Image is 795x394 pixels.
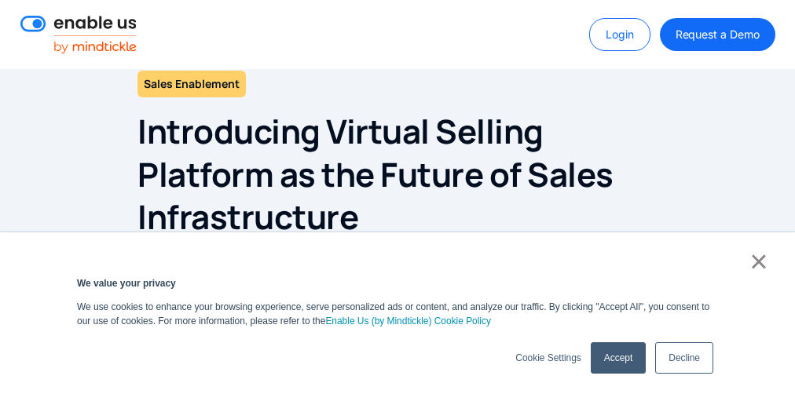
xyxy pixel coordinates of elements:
[655,342,713,374] a: Decline
[591,342,646,374] a: Accept
[589,18,650,51] a: Login
[137,71,246,97] h2: Sales Enablement
[515,351,581,365] a: Cookie Settings
[77,300,718,328] p: We use cookies to enhance your browsing experience, serve personalized ads or content, and analyz...
[137,110,657,239] h1: Introducing Virtual Selling Platform as the Future of Sales Infrastructure
[325,314,491,328] a: Enable Us (by Mindtickle) Cookie Policy
[77,278,176,289] strong: We value your privacy
[749,254,768,268] a: ×
[660,18,775,51] a: Request a Demo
